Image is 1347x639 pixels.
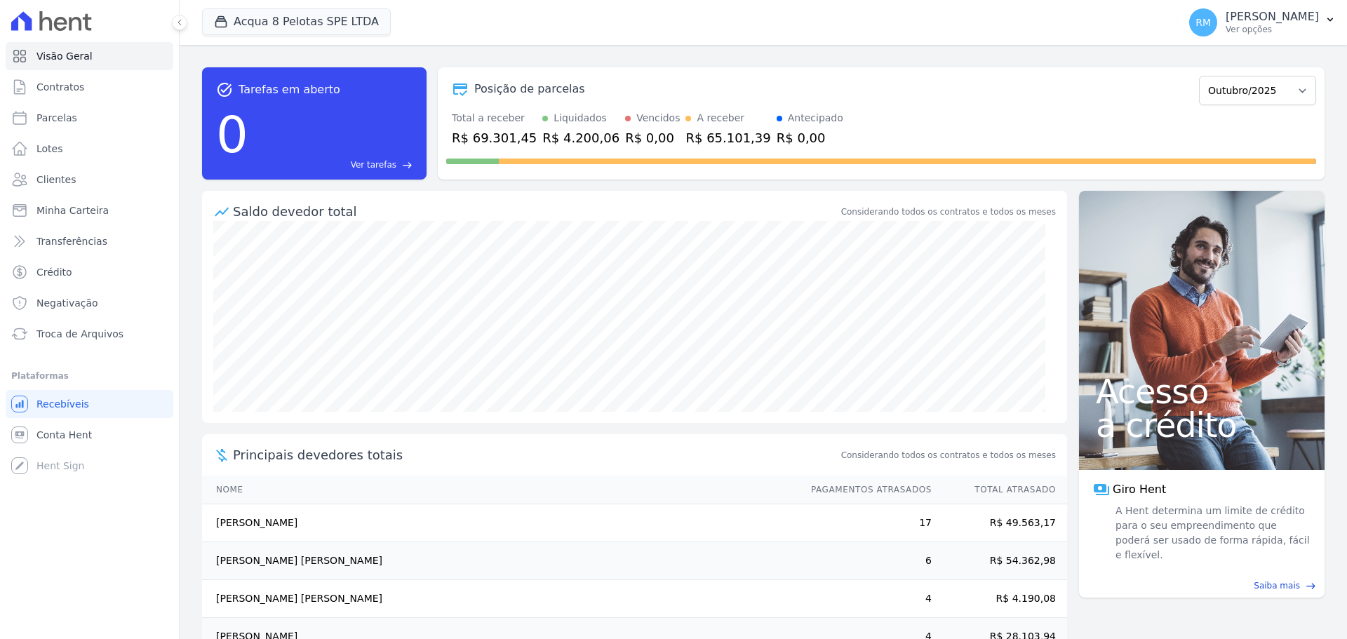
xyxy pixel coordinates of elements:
[625,128,680,147] div: R$ 0,00
[1195,18,1211,27] span: RM
[36,327,123,341] span: Troca de Arquivos
[36,203,109,217] span: Minha Carteira
[798,542,932,580] td: 6
[202,476,798,504] th: Nome
[6,421,173,449] a: Conta Hent
[6,196,173,224] a: Minha Carteira
[6,166,173,194] a: Clientes
[36,173,76,187] span: Clientes
[452,111,537,126] div: Total a receber
[11,368,168,384] div: Plataformas
[542,128,619,147] div: R$ 4.200,06
[36,111,77,125] span: Parcelas
[36,296,98,310] span: Negativação
[798,476,932,504] th: Pagamentos Atrasados
[1113,481,1166,498] span: Giro Hent
[932,504,1067,542] td: R$ 49.563,17
[202,8,391,35] button: Acqua 8 Pelotas SPE LTDA
[6,289,173,317] a: Negativação
[402,160,413,170] span: east
[216,98,248,171] div: 0
[777,128,843,147] div: R$ 0,00
[1113,504,1311,563] span: A Hent determina um limite de crédito para o seu empreendimento que poderá ser usado de forma ráp...
[6,390,173,418] a: Recebíveis
[697,111,744,126] div: A receber
[841,449,1056,462] span: Considerando todos os contratos e todos os meses
[554,111,607,126] div: Liquidados
[932,580,1067,618] td: R$ 4.190,08
[6,320,173,348] a: Troca de Arquivos
[1096,375,1308,408] span: Acesso
[36,397,89,411] span: Recebíveis
[36,142,63,156] span: Lotes
[239,81,340,98] span: Tarefas em aberto
[6,104,173,132] a: Parcelas
[6,135,173,163] a: Lotes
[202,542,798,580] td: [PERSON_NAME] [PERSON_NAME]
[233,202,838,221] div: Saldo devedor total
[36,265,72,279] span: Crédito
[932,542,1067,580] td: R$ 54.362,98
[1087,579,1316,592] a: Saiba mais east
[685,128,770,147] div: R$ 65.101,39
[932,476,1067,504] th: Total Atrasado
[1306,581,1316,591] span: east
[1096,408,1308,442] span: a crédito
[1178,3,1347,42] button: RM [PERSON_NAME] Ver opções
[788,111,843,126] div: Antecipado
[202,580,798,618] td: [PERSON_NAME] [PERSON_NAME]
[254,159,413,171] a: Ver tarefas east
[351,159,396,171] span: Ver tarefas
[233,445,838,464] span: Principais devedores totais
[798,580,932,618] td: 4
[1254,579,1300,592] span: Saiba mais
[1226,10,1319,24] p: [PERSON_NAME]
[6,258,173,286] a: Crédito
[202,504,798,542] td: [PERSON_NAME]
[798,504,932,542] td: 17
[36,49,93,63] span: Visão Geral
[6,42,173,70] a: Visão Geral
[216,81,233,98] span: task_alt
[6,227,173,255] a: Transferências
[474,81,585,97] div: Posição de parcelas
[452,128,537,147] div: R$ 69.301,45
[1226,24,1319,35] p: Ver opções
[36,234,107,248] span: Transferências
[36,428,92,442] span: Conta Hent
[36,80,84,94] span: Contratos
[6,73,173,101] a: Contratos
[841,206,1056,218] div: Considerando todos os contratos e todos os meses
[636,111,680,126] div: Vencidos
